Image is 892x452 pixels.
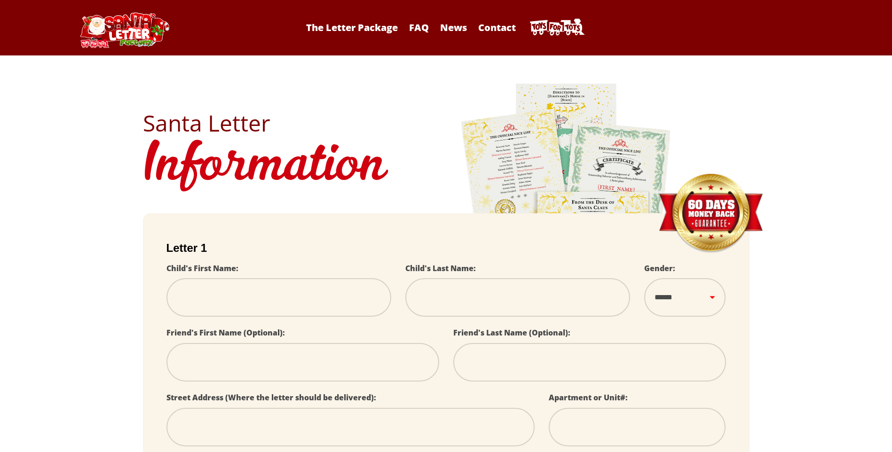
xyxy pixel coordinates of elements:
[658,173,764,254] img: Money Back Guarantee
[301,21,403,34] a: The Letter Package
[644,263,675,273] label: Gender:
[460,82,672,345] img: letters.png
[143,134,750,199] h1: Information
[143,112,750,134] h2: Santa Letter
[405,263,476,273] label: Child's Last Name:
[549,392,628,403] label: Apartment or Unit#:
[166,327,285,338] label: Friend's First Name (Optional):
[474,21,521,34] a: Contact
[453,327,570,338] label: Friend's Last Name (Optional):
[166,242,726,255] h2: Letter 1
[166,392,376,403] label: Street Address (Where the letter should be delivered):
[166,263,238,273] label: Child's First Name:
[435,21,472,34] a: News
[77,12,171,48] img: Santa Letter Logo
[404,21,434,34] a: FAQ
